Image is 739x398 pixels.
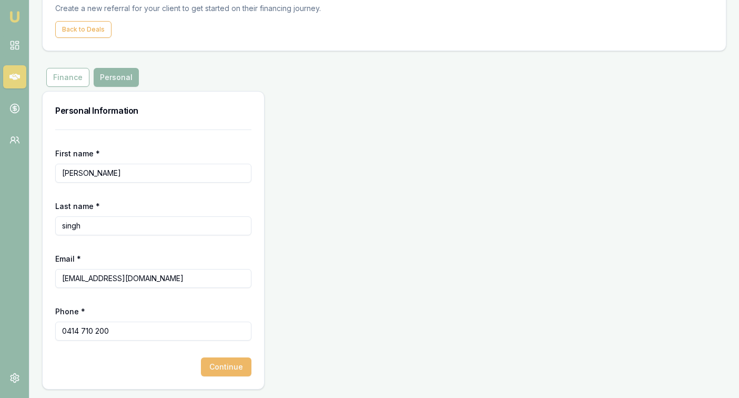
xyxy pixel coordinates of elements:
[55,3,325,15] p: Create a new referral for your client to get started on their financing journey.
[55,307,85,316] label: Phone *
[55,202,100,211] label: Last name *
[94,68,139,87] button: Personal
[201,357,251,376] button: Continue
[55,21,112,38] button: Back to Deals
[8,11,21,23] img: emu-icon-u.png
[55,149,100,158] label: First name *
[55,104,251,117] h3: Personal Information
[55,254,81,263] label: Email *
[46,68,89,87] button: Finance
